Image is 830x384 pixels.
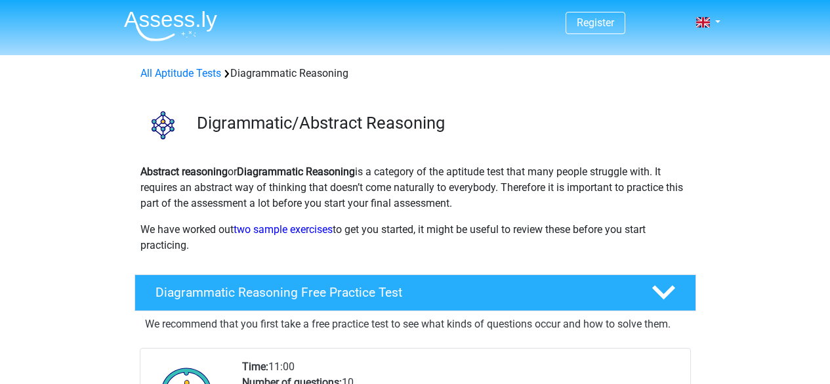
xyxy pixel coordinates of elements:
a: Diagrammatic Reasoning Free Practice Test [129,274,701,311]
h3: Digrammatic/Abstract Reasoning [197,113,686,133]
a: All Aptitude Tests [140,67,221,79]
b: Abstract reasoning [140,165,228,178]
a: Register [577,16,614,29]
p: We recommend that you first take a free practice test to see what kinds of questions occur and ho... [145,316,686,332]
p: or is a category of the aptitude test that many people struggle with. It requires an abstract way... [140,164,690,211]
b: Diagrammatic Reasoning [237,165,355,178]
div: Diagrammatic Reasoning [135,66,695,81]
img: diagrammatic reasoning [135,97,191,153]
img: Assessly [124,11,217,41]
p: We have worked out to get you started, it might be useful to review these before you start practi... [140,222,690,253]
b: Time: [242,360,268,373]
a: two sample exercises [234,223,333,236]
h4: Diagrammatic Reasoning Free Practice Test [156,285,631,300]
